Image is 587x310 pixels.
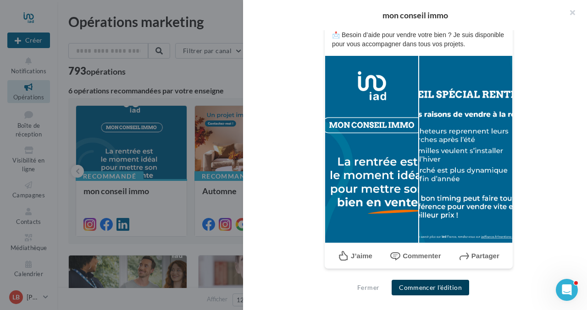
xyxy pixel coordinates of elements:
[403,252,441,260] span: Commenter
[324,269,513,281] div: La prévisualisation est non-contractuelle
[351,252,372,260] span: J’aime
[354,282,383,293] button: Fermer
[392,280,469,295] button: Commencer l'édition
[258,11,572,19] div: mon conseil immo
[556,279,578,301] iframe: Intercom live chat
[471,252,499,260] span: Partager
